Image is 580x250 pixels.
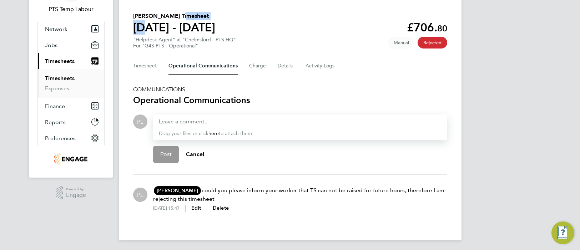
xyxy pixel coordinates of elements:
button: Engage Resource Center [551,221,574,244]
span: 80 [437,23,447,34]
span: PL [137,191,143,199]
button: Reports [38,114,104,130]
span: This timesheet has been rejected. [418,37,447,49]
button: Finance [38,98,104,114]
span: Timesheets [45,58,75,65]
span: Engage [66,192,86,198]
span: PL [137,118,143,126]
a: Go to home page [37,153,105,165]
button: Details [278,57,294,75]
span: Network [45,26,67,32]
app-decimal: £706. [407,21,447,34]
img: g4s7-logo-retina.png [54,153,87,165]
a: Timesheets [45,75,75,82]
span: This timesheet was manually created. [388,37,415,49]
div: Timesheets [38,69,104,98]
a: Expenses [45,85,69,92]
a: here [208,131,219,137]
h5: COMMUNICATIONS [133,86,447,93]
span: Delete [213,205,229,211]
span: Preferences [45,135,76,142]
button: Charge [249,57,266,75]
button: Activity Logs [306,57,336,75]
span: Jobs [45,42,57,49]
span: Finance [45,103,65,109]
h1: [DATE] - [DATE] [133,20,215,35]
span: PTS Temp Labour [37,5,105,14]
button: Delete [213,205,229,212]
button: Network [38,21,104,37]
div: [DATE] 15:47 [153,205,185,211]
span: Reports [45,119,66,126]
button: Preferences [38,130,104,146]
button: Edit [191,205,201,212]
div: For "G4S PTS - Operational" [133,43,236,49]
button: Cancel [179,146,211,163]
div: PTS Temp Labour [133,114,147,129]
h3: Operational Communications [133,95,447,106]
button: Timesheets [38,53,104,69]
span: Cancel [186,151,204,158]
h2: [PERSON_NAME] Timesheet [133,12,215,20]
a: Powered byEngage [56,186,86,200]
button: Timesheet [133,57,157,75]
button: Operational Communications [168,57,238,75]
span: [PERSON_NAME] [154,186,201,195]
div: PTS Temp Labour [133,188,147,202]
span: Edit [191,205,201,211]
span: Drag your files or click to attach them [159,131,252,137]
p: could you please inform your worker that TS can not be raised for future hours, therefore I am re... [153,186,447,203]
span: Powered by [66,186,86,192]
button: Jobs [38,37,104,53]
div: "Helpdesk Agent" at "Chelmsford - PTS HQ" [133,37,236,49]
